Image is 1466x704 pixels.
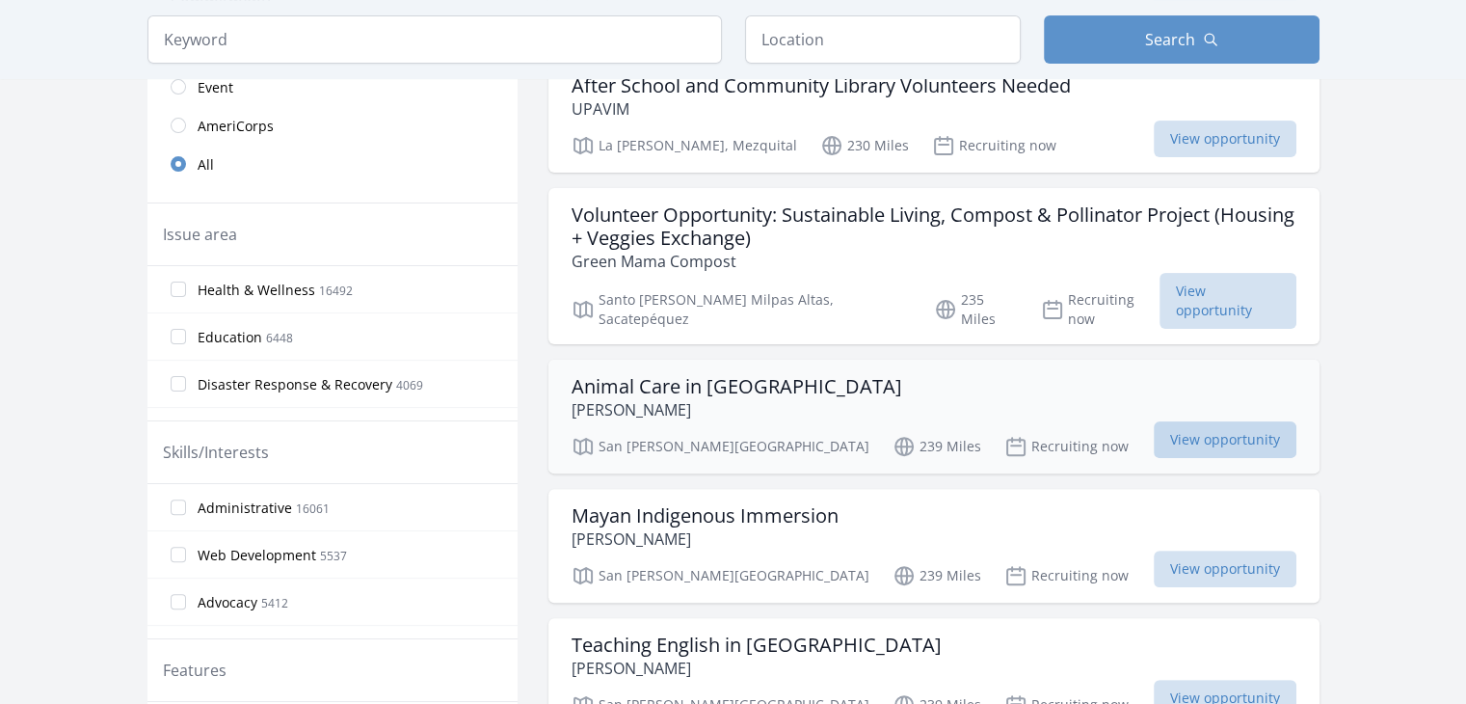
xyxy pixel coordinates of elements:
span: 16061 [296,501,330,517]
p: Santo [PERSON_NAME] Milpas Altas, Sacatepéquez [572,290,911,329]
p: La [PERSON_NAME], Mezquital [572,134,797,157]
p: UPAVIM [572,97,1071,121]
p: [PERSON_NAME] [572,528,839,551]
span: Advocacy [198,593,257,612]
h3: Mayan Indigenous Immersion [572,504,839,528]
h3: Teaching English in [GEOGRAPHIC_DATA] [572,634,942,657]
p: [PERSON_NAME] [572,398,902,421]
legend: Skills/Interests [163,441,269,464]
p: 230 Miles [820,134,909,157]
p: Recruiting now [1004,564,1129,587]
p: San [PERSON_NAME][GEOGRAPHIC_DATA] [572,564,869,587]
a: AmeriCorps [147,106,518,145]
h3: Volunteer Opportunity: Sustainable Living, Compost & Pollinator Project (Housing + Veggies Exchange) [572,203,1296,250]
span: 5537 [320,548,347,564]
legend: Issue area [163,223,237,246]
span: Search [1145,28,1195,51]
a: All [147,145,518,183]
input: Disaster Response & Recovery 4069 [171,376,186,392]
span: Web Development [198,546,316,565]
span: Disaster Response & Recovery [198,375,392,394]
p: Green Mama Compost [572,250,1296,273]
p: Recruiting now [1041,290,1159,329]
button: Search [1044,15,1319,64]
a: After School and Community Library Volunteers Needed UPAVIM La [PERSON_NAME], Mezquital 230 Miles... [548,59,1319,173]
a: Volunteer Opportunity: Sustainable Living, Compost & Pollinator Project (Housing + Veggies Exchan... [548,188,1319,344]
input: Health & Wellness 16492 [171,282,186,297]
input: Location [745,15,1021,64]
p: 239 Miles [893,564,981,587]
span: 16492 [319,283,353,299]
p: Recruiting now [932,134,1056,157]
input: Administrative 16061 [171,500,186,515]
span: View opportunity [1154,121,1296,157]
span: 5412 [261,595,288,611]
span: Event [198,78,233,97]
a: Event [147,68,518,106]
p: 235 Miles [934,290,1019,329]
span: View opportunity [1154,421,1296,458]
legend: Features [163,659,227,682]
span: View opportunity [1154,551,1296,587]
input: Education 6448 [171,329,186,344]
p: San [PERSON_NAME][GEOGRAPHIC_DATA] [572,435,869,458]
span: All [198,155,214,175]
span: View opportunity [1159,273,1295,329]
input: Web Development 5537 [171,547,186,562]
span: Health & Wellness [198,281,315,300]
p: Recruiting now [1004,435,1129,458]
p: 239 Miles [893,435,981,458]
a: Mayan Indigenous Immersion [PERSON_NAME] San [PERSON_NAME][GEOGRAPHIC_DATA] 239 Miles Recruiting ... [548,489,1319,603]
span: 4069 [396,377,423,393]
input: Keyword [147,15,722,64]
span: Administrative [198,499,292,518]
a: Animal Care in [GEOGRAPHIC_DATA] [PERSON_NAME] San [PERSON_NAME][GEOGRAPHIC_DATA] 239 Miles Recru... [548,360,1319,474]
span: 6448 [266,330,293,346]
p: [PERSON_NAME] [572,657,942,680]
input: Advocacy 5412 [171,594,186,609]
span: AmeriCorps [198,117,274,136]
h3: Animal Care in [GEOGRAPHIC_DATA] [572,375,902,398]
span: Education [198,328,262,347]
h3: After School and Community Library Volunteers Needed [572,74,1071,97]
